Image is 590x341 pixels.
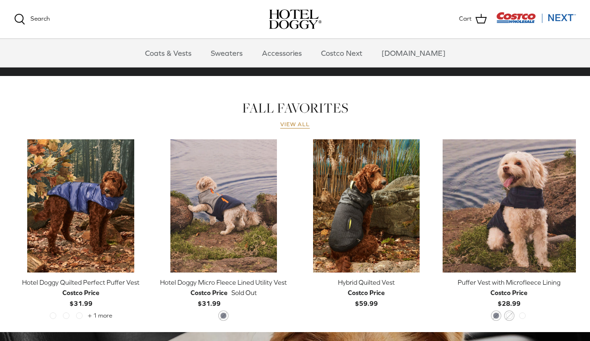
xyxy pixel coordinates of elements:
b: $31.99 [191,288,228,307]
a: Hotel Doggy Micro Fleece Lined Utility Vest [157,139,290,273]
a: View all [280,121,310,129]
a: Cart [459,13,487,25]
span: Sold Out [231,288,257,298]
a: Hybrid Quilted Vest [300,139,433,273]
div: Costco Price [490,288,528,298]
div: Costco Price [191,288,228,298]
img: Costco Next [496,12,576,23]
span: + 1 more [88,312,112,319]
div: Costco Price [348,288,385,298]
div: Hybrid Quilted Vest [300,277,433,288]
b: $28.99 [490,288,528,307]
div: Puffer Vest with Microfleece Lining [443,277,576,288]
a: Costco Next [313,39,371,67]
a: Accessories [253,39,310,67]
a: Search [14,14,50,25]
div: Hotel Doggy Quilted Perfect Puffer Vest [14,277,147,288]
a: hoteldoggy.com hoteldoggycom [269,9,322,29]
a: Sweaters [202,39,251,67]
a: Coats & Vests [137,39,200,67]
span: Search [31,15,50,22]
a: FALL FAVORITES [242,99,348,117]
div: Costco Price [62,288,100,298]
a: Hotel Doggy Micro Fleece Lined Utility Vest Costco Price$31.99 Sold Out [157,277,290,309]
a: Hybrid Quilted Vest Costco Price$59.99 [300,277,433,309]
div: Hotel Doggy Micro Fleece Lined Utility Vest [157,277,290,288]
a: Puffer Vest with Microfleece Lining Costco Price$28.99 [443,277,576,309]
a: Hotel Doggy Quilted Perfect Puffer Vest [14,139,147,273]
img: hoteldoggycom [269,9,322,29]
a: Puffer Vest with Microfleece Lining [443,139,576,273]
a: Hotel Doggy Quilted Perfect Puffer Vest Costco Price$31.99 [14,277,147,309]
span: Cart [459,14,472,24]
b: $59.99 [348,288,385,307]
a: Visit Costco Next [496,18,576,25]
a: [DOMAIN_NAME] [373,39,454,67]
b: $31.99 [62,288,100,307]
